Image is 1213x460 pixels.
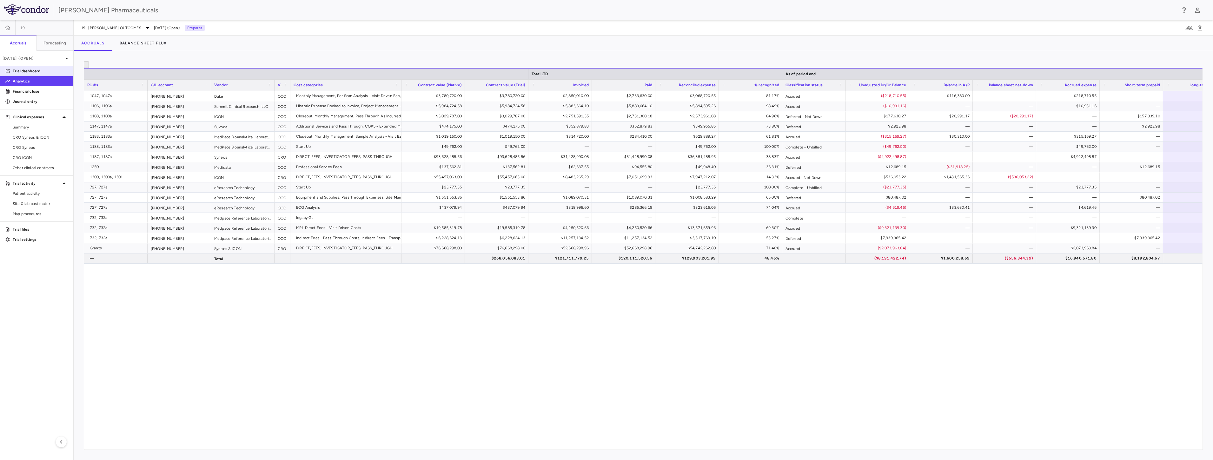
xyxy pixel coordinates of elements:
[598,202,652,213] div: $285,366.19
[90,131,144,141] div: 1183, 1183a
[214,83,228,87] span: Vendor
[782,243,846,253] div: Accrued
[782,172,846,182] div: Accrued - Net Down
[1105,213,1160,223] div: —
[859,83,906,87] span: Unadjusted Dr/Cr Balance
[534,131,589,141] div: $314,720.00
[112,36,175,51] button: Balance Sheet Flux
[407,192,462,202] div: $1,551,553.86
[148,182,211,192] div: [PHONE_NUMBER]
[407,223,462,233] div: $19,585,319.78
[296,141,398,152] div: Start Up
[90,162,144,172] div: 1250
[87,83,98,87] span: PO #s
[661,172,716,182] div: $7,947,212.07
[725,121,779,131] div: 73.80%
[471,213,525,223] div: —
[978,141,1033,152] div: —
[275,182,290,192] div: OCC
[13,191,68,196] span: Patient activity
[1105,202,1160,213] div: —
[151,83,173,87] span: G/L account
[1042,162,1097,172] div: —
[407,202,462,213] div: $437,079.94
[534,162,589,172] div: $62,637.55
[534,172,589,182] div: $8,483,265.29
[275,233,290,243] div: OCC
[148,172,211,182] div: [PHONE_NUMBER]
[84,62,89,67] span: You do not have permission to lock or unlock grids
[978,101,1033,111] div: —
[598,111,652,121] div: $2,731,300.18
[148,223,211,233] div: [PHONE_NUMBER]
[978,182,1033,192] div: —
[1105,141,1160,152] div: —
[407,172,462,182] div: $55,457,063.00
[598,192,652,202] div: $1,089,070.31
[296,192,512,202] div: Equipment and Supplies, Pass Through Expenses, Site Management, Study Conduct Services and Trial ...
[1125,83,1160,87] span: Short-term prepaid
[407,213,462,223] div: —
[534,223,589,233] div: $4,250,520.66
[915,172,970,182] div: $1,431,565.36
[90,101,144,111] div: 1106, 1106a
[148,132,211,141] div: [PHONE_NUMBER]
[275,193,290,202] div: OCC
[782,193,846,202] div: Deferred
[1105,131,1160,141] div: —
[58,5,1176,15] div: [PERSON_NAME] Pharmaceuticals
[661,152,716,162] div: $36,351,488.95
[43,40,66,46] h6: Forecasting
[154,25,180,31] span: [DATE] (Open)
[915,111,970,121] div: $20,291.17
[661,111,716,121] div: $2,573,961.08
[598,121,652,131] div: $352,879.83
[148,122,211,131] div: [PHONE_NUMBER]
[1042,182,1097,192] div: $23,777.35
[725,162,779,172] div: 36.31%
[211,152,275,162] div: Syneos
[598,101,652,111] div: $5,883,664.10
[782,111,846,121] div: Deferred - Net Down
[725,202,779,213] div: 74.04%
[90,121,144,131] div: 1147, 1147a
[1042,172,1097,182] div: —
[1105,162,1160,172] div: $12,689.15
[471,172,525,182] div: $55,457,063.00
[598,141,652,152] div: —
[944,83,970,87] span: Balance in A/P
[915,192,970,202] div: —
[782,233,846,243] div: Deferred
[296,91,459,101] div: Monthly Management, Per Scan Analysis - Visit Driven Fee, Site Qualification, Trial Initiation
[211,162,275,172] div: Medidata
[211,91,275,101] div: Duke
[148,203,211,213] div: [PHONE_NUMBER]
[782,91,846,101] div: Accrued
[296,213,398,223] div: legacy GL
[407,91,462,101] div: $3,780,720.00
[1105,182,1160,192] div: —
[296,101,417,111] div: Historic Expense Booked to Invoice, Project Management - Ongoing
[915,213,970,223] div: —
[211,213,275,223] div: Medpace Reference Laboratories
[782,203,846,213] div: Accrued
[661,101,716,111] div: $5,894,595.26
[1105,192,1160,202] div: $80,487.02
[915,101,970,111] div: —
[534,202,589,213] div: $318,996.60
[725,141,779,152] div: 100.00%
[661,182,716,192] div: $23,777.35
[211,122,275,131] div: Suvoda
[13,237,68,242] p: Trial settings
[915,202,970,213] div: $33,630.41
[1105,121,1160,131] div: $2,923.98
[211,223,275,233] div: Medpace Reference Laboratories
[661,192,716,202] div: $1,008,583.29
[407,111,462,121] div: $3,029,787.00
[1042,141,1097,152] div: $49,762.00
[90,223,144,233] div: 732, 732a
[13,135,68,140] span: CRO Syneos & ICON
[661,213,716,223] div: —
[534,101,589,111] div: $5,883,664.10
[1042,121,1097,131] div: —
